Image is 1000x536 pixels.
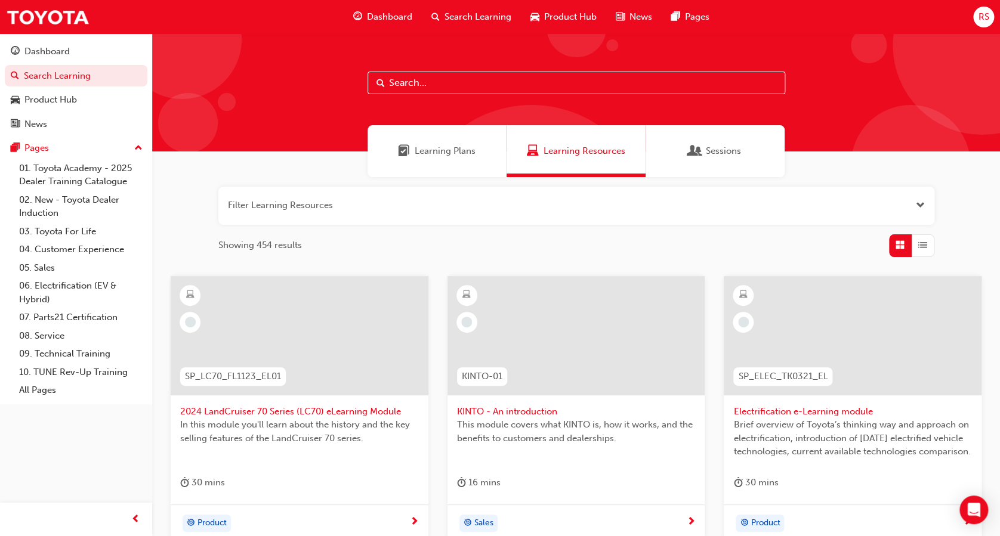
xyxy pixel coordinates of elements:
[751,516,780,530] span: Product
[14,259,147,277] a: 05. Sales
[5,137,147,159] button: Pages
[14,345,147,363] a: 09. Technical Training
[14,308,147,327] a: 07. Parts21 Certification
[415,144,476,158] span: Learning Plans
[180,475,225,490] div: 30 mins
[462,287,471,303] span: learningResourceType_ELEARNING-icon
[662,5,719,29] a: pages-iconPages
[186,287,195,303] span: learningResourceType_ELEARNING-icon
[14,363,147,382] a: 10. TUNE Rev-Up Training
[916,199,925,212] button: Open the filter
[5,41,147,63] a: Dashboard
[686,517,695,528] span: next-icon
[530,10,539,24] span: car-icon
[606,5,662,29] a: news-iconNews
[685,10,709,24] span: Pages
[457,475,501,490] div: 16 mins
[973,7,994,27] button: RS
[368,72,785,94] input: Search...
[14,222,147,241] a: 03. Toyota For Life
[14,327,147,345] a: 08. Service
[544,144,625,158] span: Learning Resources
[918,238,927,252] span: List
[733,405,972,419] span: Electrification e-Learning module
[978,10,989,24] span: RS
[6,4,89,30] img: Trak
[544,10,597,24] span: Product Hub
[461,317,472,327] span: learningRecordVerb_NONE-icon
[671,10,680,24] span: pages-icon
[185,370,281,383] span: SP_LC70_FL1123_EL01
[739,287,748,303] span: learningResourceType_ELEARNING-icon
[689,144,701,158] span: Sessions
[457,418,696,445] span: This module covers what KINTO is, how it works, and the benefits to customers and dealerships.
[14,277,147,308] a: 06. Electrification (EV & Hybrid)
[197,516,227,530] span: Product
[5,89,147,111] a: Product Hub
[218,238,302,252] span: Showing 454 results
[738,370,828,383] span: SP_ELEC_TK0321_EL
[24,141,49,155] div: Pages
[462,370,502,383] span: KINTO-01
[14,381,147,399] a: All Pages
[180,475,189,490] span: duration-icon
[353,10,362,24] span: guage-icon
[410,517,419,528] span: next-icon
[185,317,196,327] span: learningRecordVerb_NONE-icon
[963,517,972,528] span: next-icon
[134,141,143,156] span: up-icon
[457,405,696,419] span: KINTO - An introduction
[14,240,147,259] a: 04. Customer Experience
[11,143,20,154] span: pages-icon
[422,5,521,29] a: search-iconSearch Learning
[11,71,19,82] span: search-icon
[24,45,70,58] div: Dashboard
[376,76,385,90] span: Search
[457,475,466,490] span: duration-icon
[507,125,646,177] a: Learning ResourcesLearning Resources
[14,159,147,191] a: 01. Toyota Academy - 2025 Dealer Training Catalogue
[344,5,422,29] a: guage-iconDashboard
[464,516,472,531] span: target-icon
[896,238,905,252] span: Grid
[740,516,748,531] span: target-icon
[527,144,539,158] span: Learning Resources
[368,125,507,177] a: Learning PlansLearning Plans
[180,418,419,445] span: In this module you'll learn about the history and the key selling features of the LandCruiser 70 ...
[180,405,419,419] span: 2024 LandCruiser 70 Series (LC70) eLearning Module
[398,144,410,158] span: Learning Plans
[24,93,77,107] div: Product Hub
[11,95,20,106] span: car-icon
[131,512,140,527] span: prev-icon
[733,418,972,458] span: Brief overview of Toyota’s thinking way and approach on electrification, introduction of [DATE] e...
[431,10,440,24] span: search-icon
[474,516,493,530] span: Sales
[5,113,147,135] a: News
[646,125,785,177] a: SessionsSessions
[5,38,147,137] button: DashboardSearch LearningProduct HubNews
[959,495,988,524] div: Open Intercom Messenger
[11,47,20,57] span: guage-icon
[706,144,741,158] span: Sessions
[14,191,147,222] a: 02. New - Toyota Dealer Induction
[24,117,47,131] div: News
[616,10,625,24] span: news-icon
[445,10,511,24] span: Search Learning
[187,516,195,531] span: target-icon
[5,65,147,87] a: Search Learning
[733,475,778,490] div: 30 mins
[733,475,742,490] span: duration-icon
[738,317,749,327] span: learningRecordVerb_NONE-icon
[367,10,412,24] span: Dashboard
[629,10,652,24] span: News
[521,5,606,29] a: car-iconProduct Hub
[11,119,20,130] span: news-icon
